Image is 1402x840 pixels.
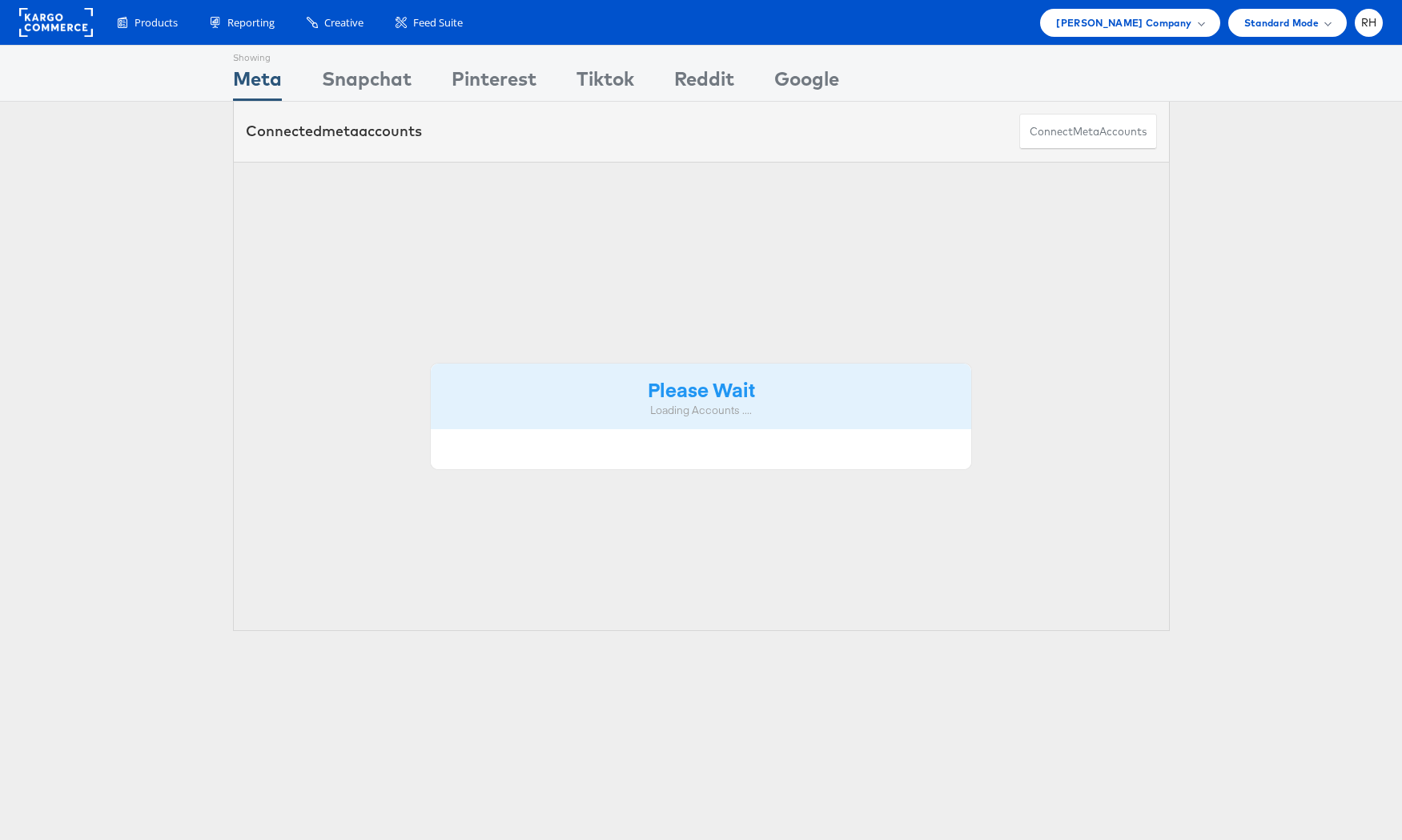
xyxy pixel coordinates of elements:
[443,403,960,418] div: Loading Accounts ....
[1073,124,1099,139] span: meta
[452,65,536,101] div: Pinterest
[1056,14,1191,31] span: [PERSON_NAME] Company
[1244,14,1319,31] span: Standard Mode
[674,65,734,101] div: Reddit
[322,65,412,101] div: Snapchat
[576,65,634,101] div: Tiktok
[774,65,839,101] div: Google
[413,15,463,30] span: Feed Suite
[1361,18,1377,28] span: RH
[648,376,755,402] strong: Please Wait
[135,15,178,30] span: Products
[322,122,359,140] span: meta
[246,121,422,142] div: Connected accounts
[233,65,282,101] div: Meta
[233,46,282,65] div: Showing
[227,15,275,30] span: Reporting
[1019,114,1157,150] button: ConnectmetaAccounts
[324,15,364,30] span: Creative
